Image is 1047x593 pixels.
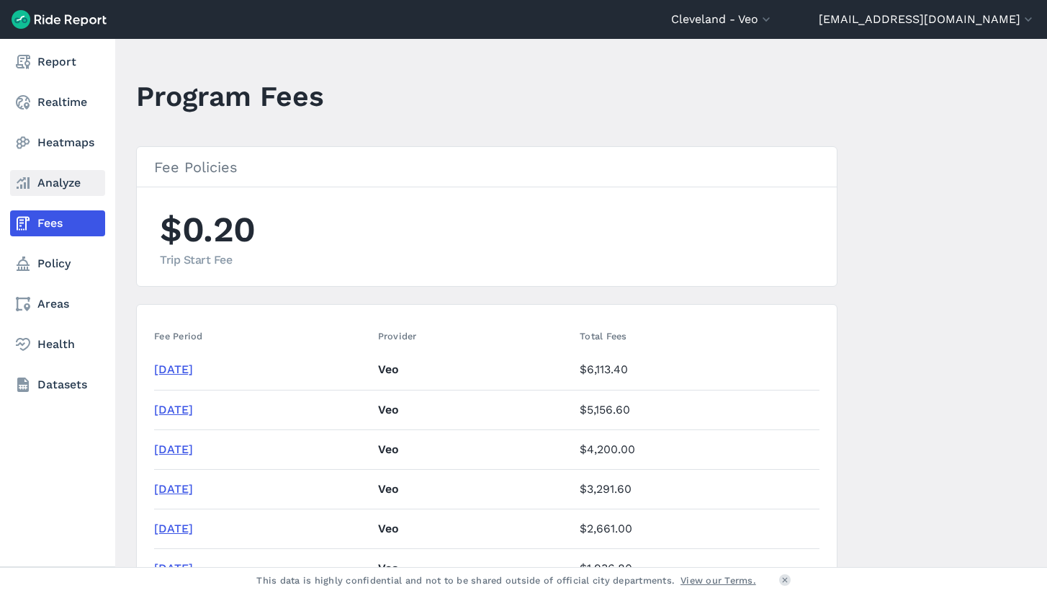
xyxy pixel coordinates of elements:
a: View our Terms. [680,574,756,587]
th: Provider [372,322,575,350]
td: Veo [372,350,575,390]
td: Veo [372,509,575,548]
a: [DATE] [154,522,193,535]
a: Analyze [10,170,105,196]
a: Datasets [10,372,105,398]
td: $5,156.60 [574,390,819,429]
td: Veo [372,548,575,588]
th: Fee Period [154,322,372,350]
a: Policy [10,251,105,277]
img: Ride Report [12,10,107,29]
a: [DATE] [154,442,193,456]
a: [DATE] [154,403,193,416]
td: $2,661.00 [574,509,819,548]
a: Areas [10,291,105,317]
td: Veo [372,429,575,469]
div: Trip Start Fee [160,251,275,269]
td: Veo [372,390,575,429]
h3: Fee Policies [137,147,837,187]
a: Health [10,331,105,357]
a: Realtime [10,89,105,115]
td: $4,200.00 [574,429,819,469]
button: Cleveland - Veo [671,11,773,28]
li: $0.20 [160,205,275,269]
th: Total Fees [574,322,819,350]
a: [DATE] [154,561,193,575]
a: [DATE] [154,362,193,376]
td: $3,291.60 [574,469,819,509]
a: [DATE] [154,482,193,496]
button: [EMAIL_ADDRESS][DOMAIN_NAME] [819,11,1035,28]
td: $6,113.40 [574,350,819,390]
a: Report [10,49,105,75]
a: Heatmaps [10,130,105,156]
a: Fees [10,210,105,236]
td: Veo [372,469,575,509]
h1: Program Fees [136,76,324,116]
td: $1,936.80 [574,548,819,588]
